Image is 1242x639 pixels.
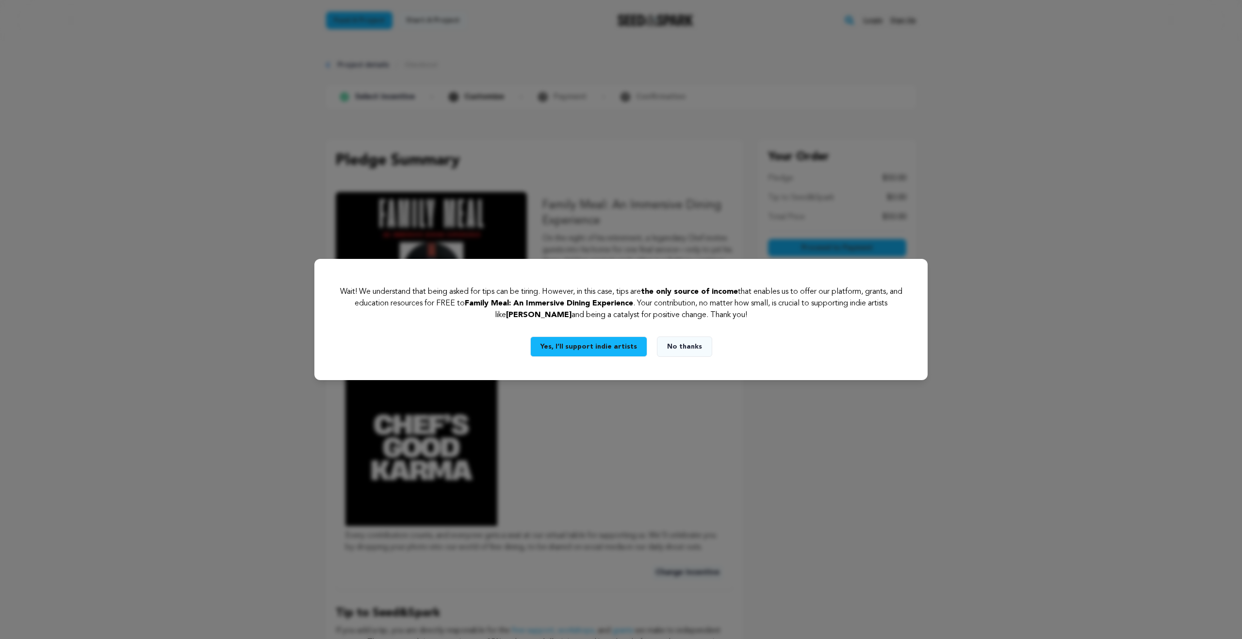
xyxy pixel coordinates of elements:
span: [PERSON_NAME] [506,311,572,319]
span: the only source of income [641,288,738,296]
button: No thanks [657,336,712,357]
span: Family Meal: An Immersive Dining Experience [465,300,633,307]
p: Wait! We understand that being asked for tips can be tiring. However, in this case, tips are that... [338,286,904,321]
button: Yes, I’ll support indie artists [530,336,647,357]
